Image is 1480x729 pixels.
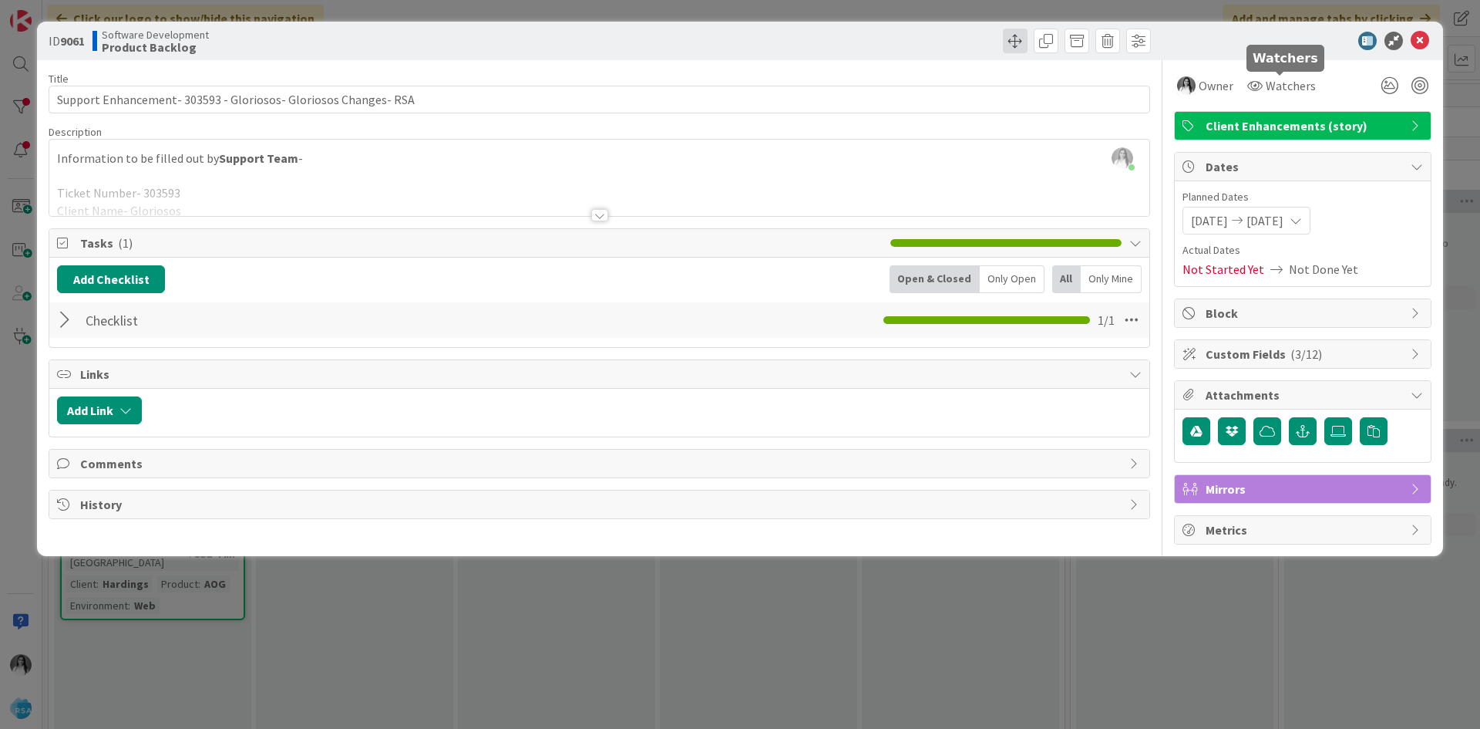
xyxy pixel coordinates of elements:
div: Only Open [980,265,1044,293]
h5: Watchers [1253,51,1318,66]
span: Not Started Yet [1182,260,1264,278]
span: Description [49,125,102,139]
span: Custom Fields [1206,345,1403,363]
span: Not Done Yet [1289,260,1358,278]
span: ID [49,32,85,50]
div: Only Mine [1081,265,1142,293]
b: Product Backlog [102,41,209,53]
span: [DATE] [1246,211,1283,230]
span: 1 / 1 [1098,311,1115,329]
span: Attachments [1206,386,1403,404]
span: Mirrors [1206,480,1403,498]
input: type card name here... [49,86,1150,113]
span: Dates [1206,157,1403,176]
span: Tasks [80,234,883,252]
p: Information to be filled out by - [57,150,1142,167]
div: All [1052,265,1081,293]
input: Add Checklist... [80,306,427,334]
span: ( 1 ) [118,235,133,251]
span: Owner [1199,76,1233,95]
label: Title [49,72,69,86]
img: JbJjnA6jwQjbMO45oKCiXYnue5pltFIo.png [1112,147,1133,169]
strong: Support Team [219,150,298,166]
span: Block [1206,304,1403,322]
button: Add Link [57,397,142,424]
b: 9061 [60,33,85,49]
span: Actual Dates [1182,242,1423,258]
span: Software Development [102,29,209,41]
span: Planned Dates [1182,189,1423,205]
img: bs [1177,76,1196,95]
span: Metrics [1206,521,1403,539]
span: History [80,495,1122,514]
span: Client Enhancements (story) [1206,116,1403,135]
button: Add Checklist [57,265,165,293]
span: Comments [80,454,1122,473]
span: Links [80,365,1122,383]
div: Open & Closed [890,265,980,293]
span: Watchers [1266,76,1316,95]
span: ( 3/12 ) [1290,346,1322,362]
span: [DATE] [1191,211,1228,230]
